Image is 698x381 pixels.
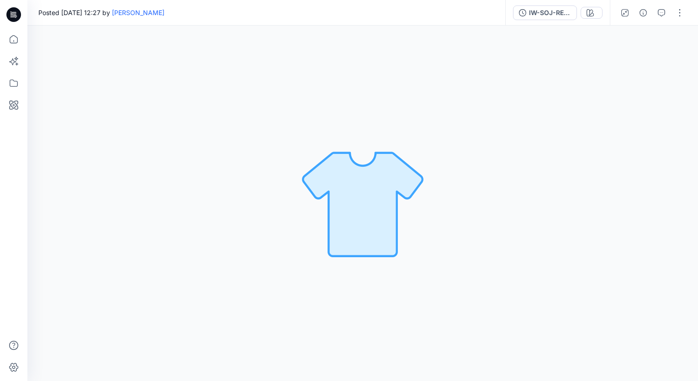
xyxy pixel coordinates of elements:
[529,8,571,18] div: IW-SOJ-REG-RAG2STPNP-HOOC11-SS27
[299,139,427,267] img: No Outline
[112,9,164,16] a: [PERSON_NAME]
[513,5,577,20] button: IW-SOJ-REG-RAG2STPNP-HOOC11-SS27
[636,5,650,20] button: Details
[38,8,164,17] span: Posted [DATE] 12:27 by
